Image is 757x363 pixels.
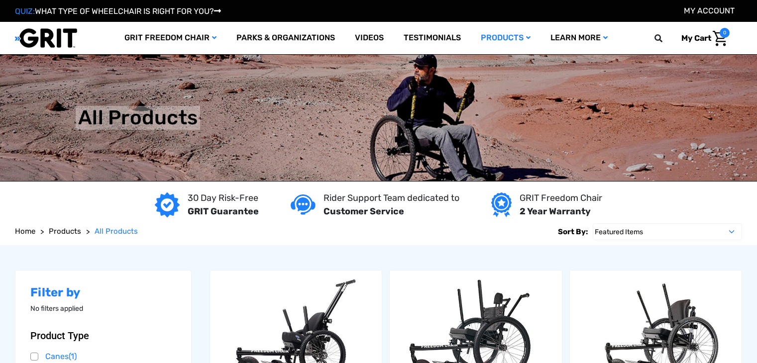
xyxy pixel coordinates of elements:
p: No filters applied [30,303,176,314]
img: Customer service [291,194,316,215]
span: All Products [95,227,138,236]
label: Sort By: [558,223,588,240]
p: 30 Day Risk-Free [188,191,259,205]
img: GRIT Guarantee [155,192,180,217]
a: Products [49,226,81,237]
a: All Products [95,226,138,237]
a: Products [471,22,541,54]
a: QUIZ:WHAT TYPE OF WHEELCHAIR IS RIGHT FOR YOU? [15,6,221,16]
strong: Customer Service [324,206,404,217]
img: Cart [713,31,727,46]
h1: All Products [78,106,198,130]
a: Cart with 0 items [674,28,730,49]
a: Videos [345,22,394,54]
input: Search [659,28,674,49]
a: Parks & Organizations [226,22,345,54]
span: Product Type [30,330,89,342]
a: Learn More [541,22,618,54]
a: Account [684,6,735,15]
img: Year warranty [491,192,512,217]
span: QUIZ: [15,6,35,16]
span: Home [15,227,35,236]
h2: Filter by [30,285,176,300]
span: My Cart [681,33,711,43]
span: Products [49,227,81,236]
strong: 2 Year Warranty [520,206,591,217]
a: Testimonials [394,22,471,54]
span: (1) [69,352,77,361]
span: 0 [720,28,730,38]
a: Home [15,226,35,237]
p: Rider Support Team dedicated to [324,191,459,205]
button: Product Type [30,330,176,342]
strong: GRIT Guarantee [188,206,259,217]
p: GRIT Freedom Chair [520,191,602,205]
img: GRIT All-Terrain Wheelchair and Mobility Equipment [15,28,77,48]
a: GRIT Freedom Chair [114,22,226,54]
